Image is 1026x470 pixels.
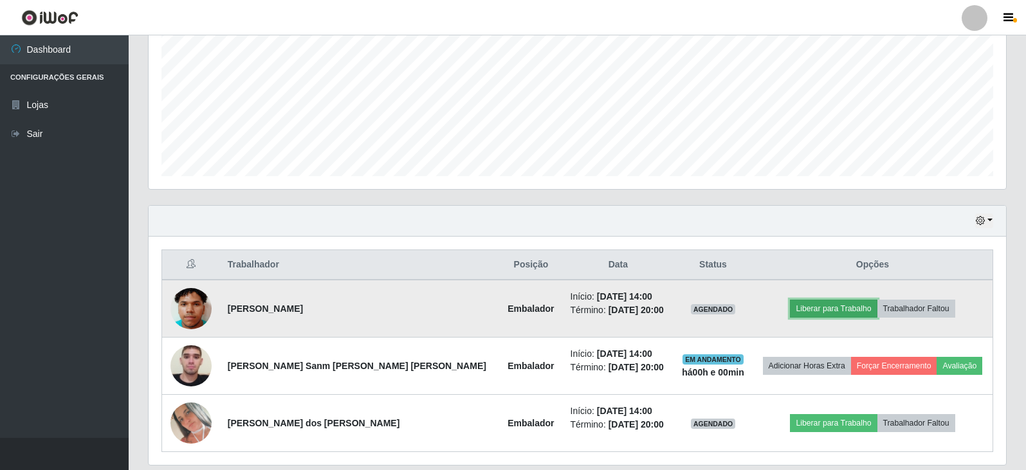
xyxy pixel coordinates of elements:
[753,250,993,280] th: Opções
[571,404,666,418] li: Início:
[563,250,674,280] th: Data
[877,300,955,318] button: Trabalhador Faltou
[597,291,652,302] time: [DATE] 14:00
[682,367,744,377] strong: há 00 h e 00 min
[609,419,664,429] time: [DATE] 20:00
[170,402,212,444] img: 1754606528213.jpeg
[228,303,303,314] strong: [PERSON_NAME]
[673,250,753,280] th: Status
[609,362,664,372] time: [DATE] 20:00
[597,406,652,416] time: [DATE] 14:00
[682,354,744,365] span: EM ANDAMENTO
[21,10,78,26] img: CoreUI Logo
[877,414,955,432] button: Trabalhador Faltou
[691,304,736,314] span: AGENDADO
[228,418,400,428] strong: [PERSON_NAME] dos [PERSON_NAME]
[571,418,666,431] li: Término:
[170,323,212,408] img: 1759187969395.jpeg
[508,418,554,428] strong: Embalador
[170,272,212,345] img: 1752537473064.jpeg
[790,300,877,318] button: Liberar para Trabalho
[851,357,937,375] button: Forçar Encerramento
[597,348,652,359] time: [DATE] 14:00
[790,414,877,432] button: Liberar para Trabalho
[508,303,554,314] strong: Embalador
[220,250,500,280] th: Trabalhador
[499,250,562,280] th: Posição
[571,361,666,374] li: Término:
[763,357,851,375] button: Adicionar Horas Extra
[228,361,486,371] strong: [PERSON_NAME] Sanm [PERSON_NAME] [PERSON_NAME]
[609,305,664,315] time: [DATE] 20:00
[691,419,736,429] span: AGENDADO
[508,361,554,371] strong: Embalador
[571,347,666,361] li: Início:
[937,357,982,375] button: Avaliação
[571,290,666,303] li: Início:
[571,303,666,317] li: Término:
